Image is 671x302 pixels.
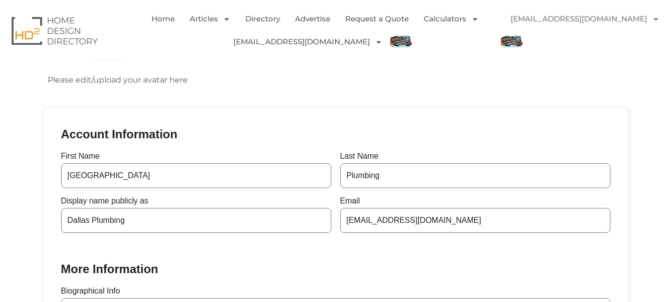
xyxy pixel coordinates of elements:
label: Email [340,197,610,205]
label: Last Name [340,152,610,160]
a: Advertise [295,7,330,30]
img: Dallas Plumbing [501,30,523,53]
a: Home [151,7,175,30]
label: First Name [61,152,331,160]
h2: More Information [61,260,158,278]
label: Biographical Info [61,287,610,295]
a: [EMAIL_ADDRESS][DOMAIN_NAME] [501,7,670,30]
p: Please edit/upload your avatar here [48,74,188,86]
a: Articles [190,7,230,30]
h2: Account Information [61,125,178,143]
img: Dallas Plumbing [390,30,412,53]
a: Directory [245,7,280,30]
nav: Menu [501,7,664,53]
a: Request a Quote [345,7,409,30]
a: Calculators [424,7,479,30]
a: [EMAIL_ADDRESS][DOMAIN_NAME] [233,30,382,53]
nav: Menu [137,7,501,53]
label: Display name publicly as [61,197,331,205]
